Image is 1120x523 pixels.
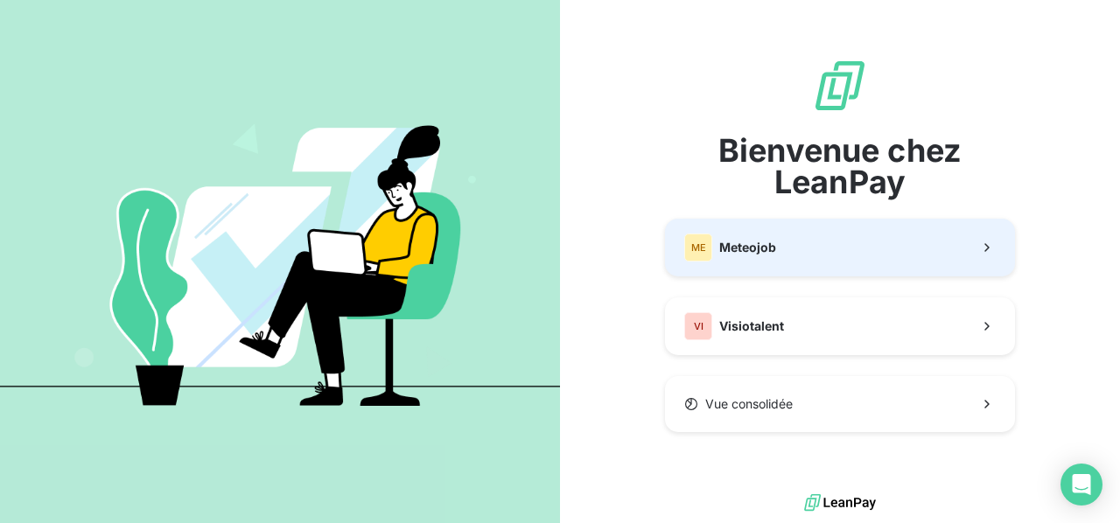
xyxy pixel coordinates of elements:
[812,58,868,114] img: logo sigle
[719,317,784,335] span: Visiotalent
[684,312,712,340] div: VI
[684,234,712,261] div: ME
[665,219,1015,276] button: MEMeteojob
[665,135,1015,198] span: Bienvenue chez LeanPay
[719,239,776,256] span: Meteojob
[1060,464,1102,506] div: Open Intercom Messenger
[705,395,793,413] span: Vue consolidée
[665,297,1015,355] button: VIVisiotalent
[804,490,876,516] img: logo
[665,376,1015,432] button: Vue consolidée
